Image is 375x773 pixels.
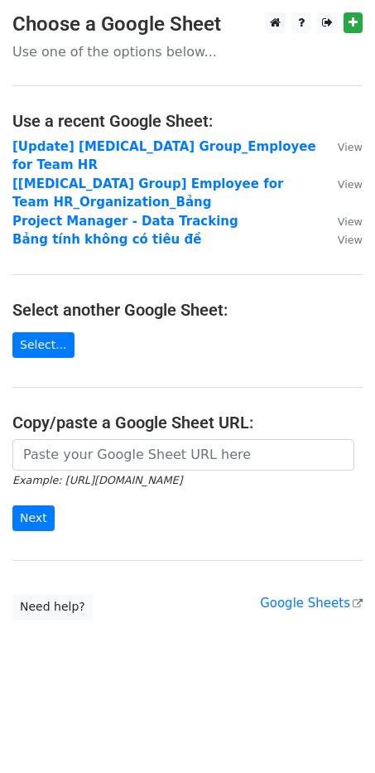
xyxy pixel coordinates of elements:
[12,413,363,432] h4: Copy/paste a Google Sheet URL:
[260,596,363,611] a: Google Sheets
[321,232,363,247] a: View
[12,474,182,486] small: Example: [URL][DOMAIN_NAME]
[12,232,201,247] a: Bảng tính không có tiêu đề
[12,176,283,210] a: [[MEDICAL_DATA] Group] Employee for Team HR_Organization_Bảng
[12,594,93,620] a: Need help?
[12,12,363,36] h3: Choose a Google Sheet
[338,234,363,246] small: View
[12,439,354,471] input: Paste your Google Sheet URL here
[338,141,363,153] small: View
[321,139,363,154] a: View
[12,332,75,358] a: Select...
[12,300,363,320] h4: Select another Google Sheet:
[12,505,55,531] input: Next
[321,176,363,191] a: View
[12,139,316,173] a: [Update] [MEDICAL_DATA] Group_Employee for Team HR
[321,214,363,229] a: View
[12,111,363,131] h4: Use a recent Google Sheet:
[12,43,363,60] p: Use one of the options below...
[338,178,363,191] small: View
[338,215,363,228] small: View
[12,214,238,229] a: Project Manager - Data Tracking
